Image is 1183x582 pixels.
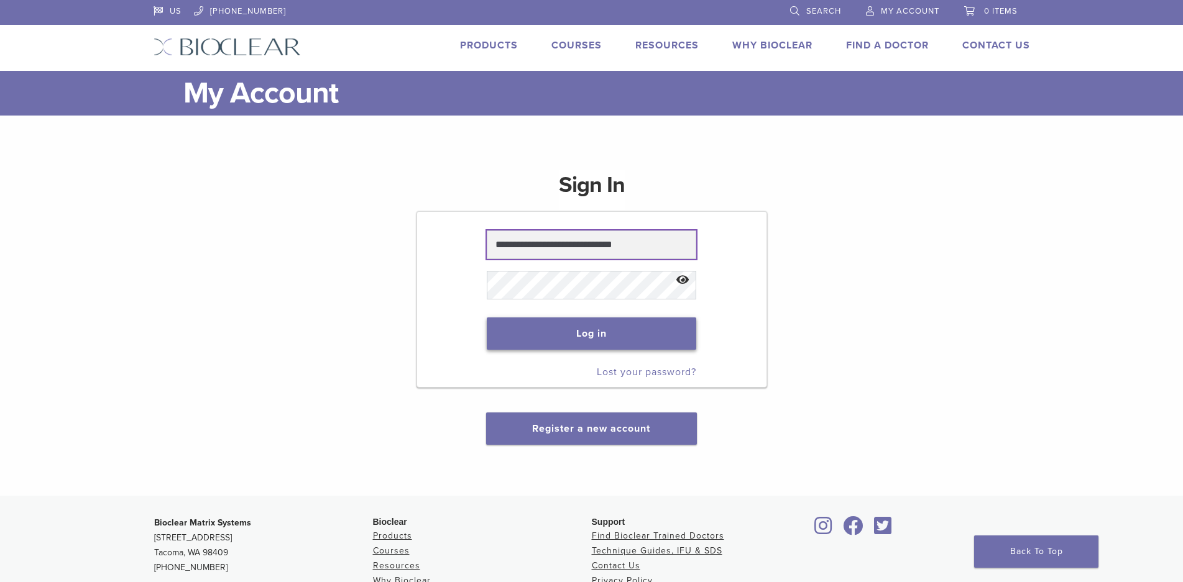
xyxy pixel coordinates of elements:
[881,6,939,16] span: My Account
[974,535,1098,568] a: Back To Top
[373,517,407,527] span: Bioclear
[846,39,929,52] a: Find A Doctor
[592,517,625,527] span: Support
[183,71,1030,116] h1: My Account
[811,524,837,536] a: Bioclear
[732,39,812,52] a: Why Bioclear
[962,39,1030,52] a: Contact Us
[373,530,412,541] a: Products
[635,39,699,52] a: Resources
[154,38,301,56] img: Bioclear
[597,366,696,378] a: Lost your password?
[154,516,373,575] p: [STREET_ADDRESS] Tacoma, WA 98409 [PHONE_NUMBER]
[373,560,420,571] a: Resources
[373,545,410,556] a: Courses
[592,545,722,556] a: Technique Guides, IFU & SDS
[559,170,625,210] h1: Sign In
[532,422,650,435] a: Register a new account
[870,524,896,536] a: Bioclear
[984,6,1018,16] span: 0 items
[154,517,251,528] strong: Bioclear Matrix Systems
[670,265,696,296] button: Show password
[592,530,724,541] a: Find Bioclear Trained Doctors
[592,560,640,571] a: Contact Us
[839,524,868,536] a: Bioclear
[460,39,518,52] a: Products
[806,6,841,16] span: Search
[487,317,696,350] button: Log in
[551,39,602,52] a: Courses
[486,412,696,445] button: Register a new account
